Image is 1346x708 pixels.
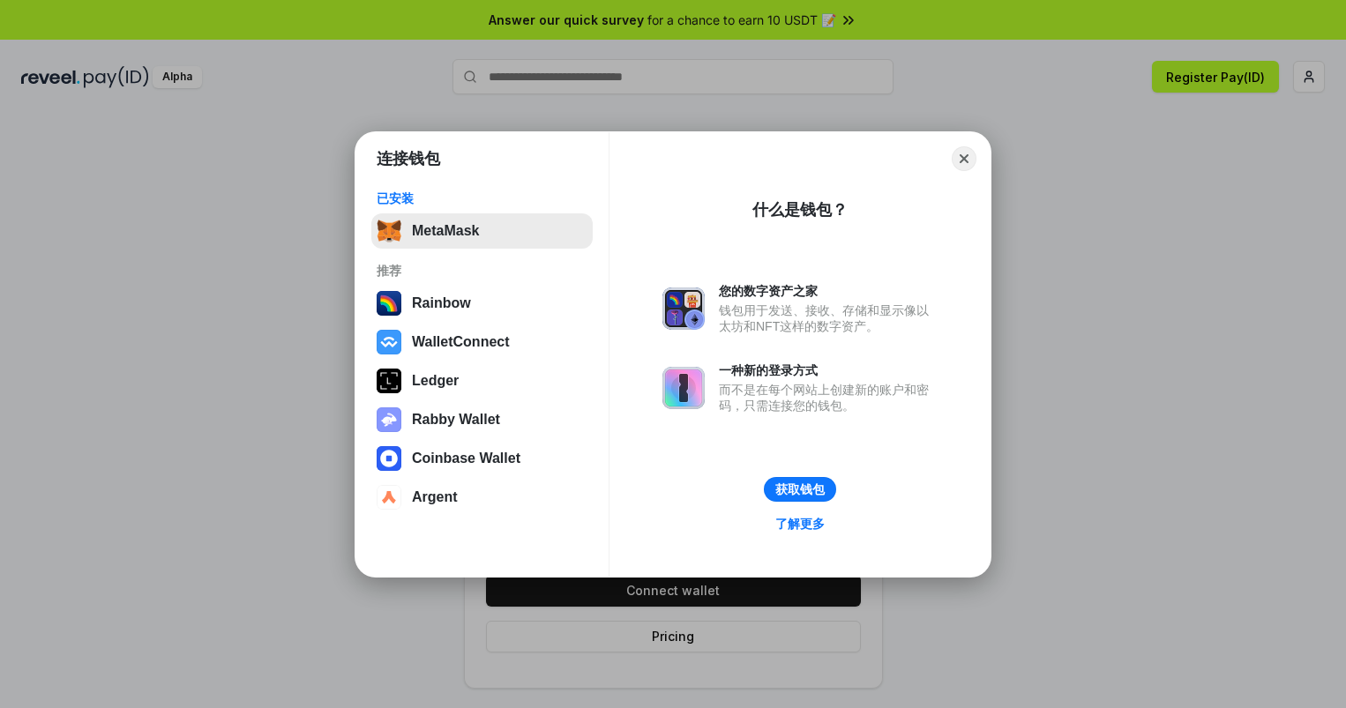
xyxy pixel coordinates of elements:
button: Close [952,146,976,171]
img: svg+xml,%3Csvg%20width%3D%2228%22%20height%3D%2228%22%20viewBox%3D%220%200%2028%2028%22%20fill%3D... [377,446,401,471]
div: 了解更多 [775,516,825,532]
button: Rainbow [371,286,593,321]
div: Rabby Wallet [412,412,500,428]
img: svg+xml,%3Csvg%20xmlns%3D%22http%3A%2F%2Fwww.w3.org%2F2000%2Fsvg%22%20width%3D%2228%22%20height%3... [377,369,401,393]
div: Ledger [412,373,459,389]
div: 您的数字资产之家 [719,283,938,299]
img: svg+xml,%3Csvg%20width%3D%2228%22%20height%3D%2228%22%20viewBox%3D%220%200%2028%2028%22%20fill%3D... [377,485,401,510]
img: svg+xml,%3Csvg%20xmlns%3D%22http%3A%2F%2Fwww.w3.org%2F2000%2Fsvg%22%20fill%3D%22none%22%20viewBox... [662,287,705,330]
button: MetaMask [371,213,593,249]
button: Coinbase Wallet [371,441,593,476]
button: Rabby Wallet [371,402,593,437]
div: 钱包用于发送、接收、存储和显示像以太坊和NFT这样的数字资产。 [719,302,938,334]
div: Argent [412,489,458,505]
div: Coinbase Wallet [412,451,520,466]
img: svg+xml,%3Csvg%20width%3D%22120%22%20height%3D%22120%22%20viewBox%3D%220%200%20120%20120%22%20fil... [377,291,401,316]
div: 已安装 [377,190,587,206]
button: Ledger [371,363,593,399]
h1: 连接钱包 [377,148,440,169]
div: 获取钱包 [775,481,825,497]
div: 而不是在每个网站上创建新的账户和密码，只需连接您的钱包。 [719,382,938,414]
div: 一种新的登录方式 [719,362,938,378]
a: 了解更多 [765,512,835,535]
div: WalletConnect [412,334,510,350]
div: MetaMask [412,223,479,239]
img: svg+xml,%3Csvg%20xmlns%3D%22http%3A%2F%2Fwww.w3.org%2F2000%2Fsvg%22%20fill%3D%22none%22%20viewBox... [662,367,705,409]
div: Rainbow [412,295,471,311]
div: 什么是钱包？ [752,199,848,220]
button: 获取钱包 [764,477,836,502]
button: Argent [371,480,593,515]
button: WalletConnect [371,324,593,360]
img: svg+xml,%3Csvg%20fill%3D%22none%22%20height%3D%2233%22%20viewBox%3D%220%200%2035%2033%22%20width%... [377,219,401,243]
img: svg+xml,%3Csvg%20xmlns%3D%22http%3A%2F%2Fwww.w3.org%2F2000%2Fsvg%22%20fill%3D%22none%22%20viewBox... [377,407,401,432]
img: svg+xml,%3Csvg%20width%3D%2228%22%20height%3D%2228%22%20viewBox%3D%220%200%2028%2028%22%20fill%3D... [377,330,401,354]
div: 推荐 [377,263,587,279]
